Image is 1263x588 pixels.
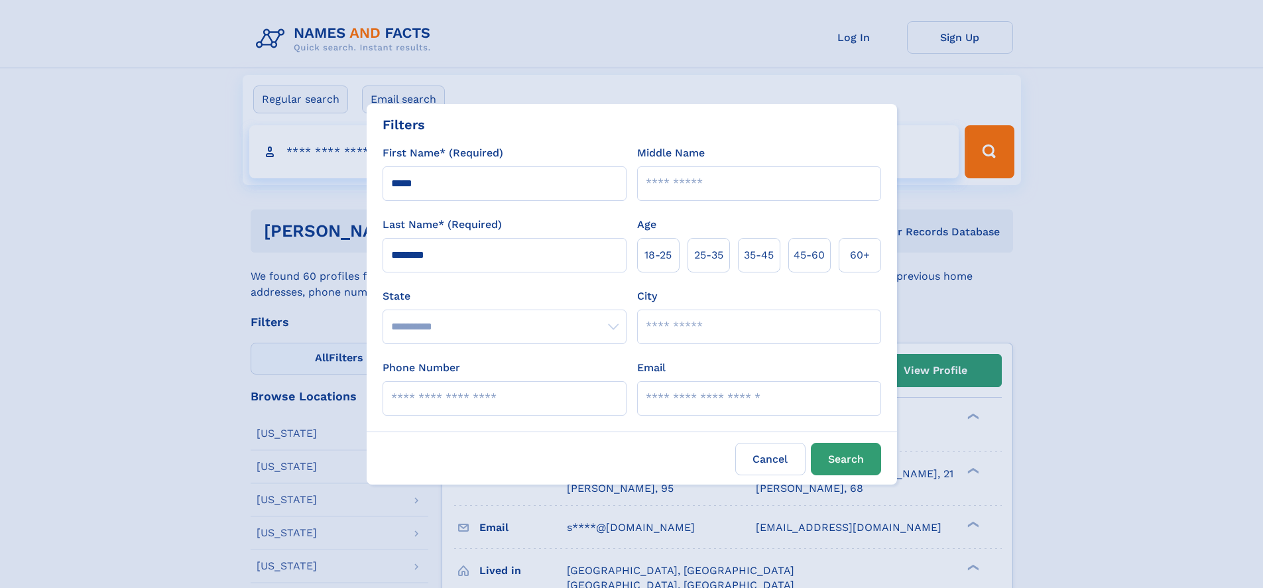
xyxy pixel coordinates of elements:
label: Phone Number [383,360,460,376]
label: Email [637,360,666,376]
span: 18‑25 [644,247,672,263]
label: State [383,288,627,304]
span: 60+ [850,247,870,263]
label: Cancel [735,443,806,475]
label: Last Name* (Required) [383,217,502,233]
span: 45‑60 [794,247,825,263]
span: 35‑45 [744,247,774,263]
label: First Name* (Required) [383,145,503,161]
button: Search [811,443,881,475]
label: City [637,288,657,304]
label: Middle Name [637,145,705,161]
div: Filters [383,115,425,135]
span: 25‑35 [694,247,723,263]
label: Age [637,217,656,233]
